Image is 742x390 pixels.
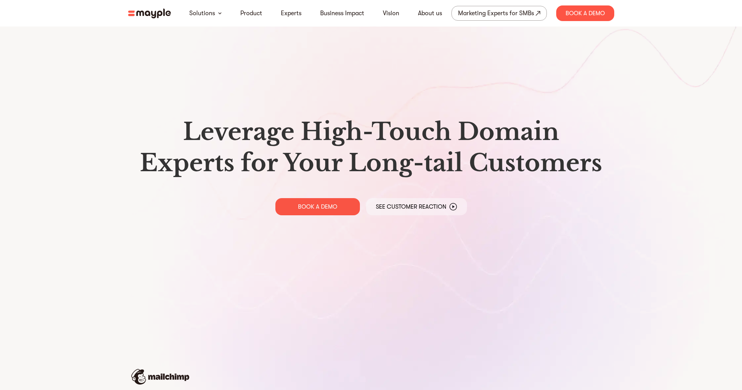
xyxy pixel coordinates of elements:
[556,5,614,21] div: Book A Demo
[376,203,446,211] p: See Customer Reaction
[275,198,360,215] a: BOOK A DEMO
[320,9,364,18] a: Business Impact
[131,369,189,385] img: mailchimp-logo
[189,9,215,18] a: Solutions
[366,198,467,215] a: See Customer Reaction
[281,9,301,18] a: Experts
[458,8,534,19] div: Marketing Experts for SMBs
[451,6,547,21] a: Marketing Experts for SMBs
[128,9,171,18] img: mayple-logo
[383,9,399,18] a: Vision
[218,12,222,14] img: arrow-down
[134,116,608,179] h1: Leverage High-Touch Domain Experts for Your Long-tail Customers
[298,203,337,211] p: BOOK A DEMO
[240,9,262,18] a: Product
[418,9,442,18] a: About us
